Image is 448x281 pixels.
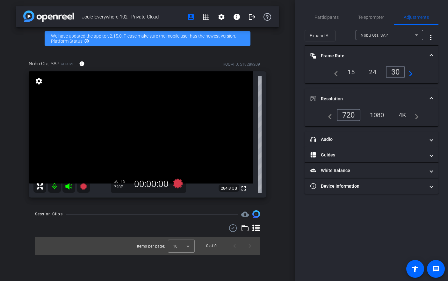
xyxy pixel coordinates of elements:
[23,11,74,22] img: app-logo
[314,15,339,19] span: Participants
[252,210,260,218] img: Session clips
[84,39,89,44] mat-icon: highlight_off
[324,111,332,119] mat-icon: navigate_before
[358,15,384,19] span: Teleprompter
[432,265,440,273] mat-icon: message
[411,265,419,273] mat-icon: accessibility
[405,68,413,76] mat-icon: navigate_next
[241,210,249,218] mat-icon: cloud_upload
[119,179,125,184] span: FPS
[305,89,438,109] mat-expansion-panel-header: Resolution
[233,13,241,21] mat-icon: info
[305,109,438,126] div: Resolution
[34,77,43,85] mat-icon: settings
[365,110,389,120] div: 1080
[305,178,438,194] mat-expansion-panel-header: Device Information
[206,243,217,249] div: 0 of 0
[61,61,74,66] span: Chrome
[305,147,438,162] mat-expansion-panel-header: Guides
[219,184,239,192] span: 284.8 GB
[310,96,425,102] mat-panel-title: Resolution
[404,15,429,19] span: Adjustments
[310,136,425,143] mat-panel-title: Audio
[305,132,438,147] mat-expansion-panel-header: Audio
[305,163,438,178] mat-expansion-panel-header: White Balance
[202,13,210,21] mat-icon: grid_on
[305,30,336,41] button: Expand All
[218,13,225,21] mat-icon: settings
[241,210,249,218] span: Destinations for your clips
[187,13,195,21] mat-icon: account_box
[240,184,248,192] mat-icon: fullscreen
[343,67,360,77] div: 15
[248,13,256,21] mat-icon: logout
[223,61,260,67] div: ROOM ID: 518289209
[79,61,85,67] mat-icon: info
[137,243,165,249] div: Items per page:
[310,183,425,190] mat-panel-title: Device Information
[305,46,438,66] mat-expansion-panel-header: Frame Rate
[394,110,411,120] div: 4K
[130,179,173,190] div: 00:00:00
[29,60,59,67] span: Nobu Ota, SAP
[386,66,405,78] div: 30
[114,179,130,184] div: 30
[337,109,360,121] div: 720
[35,211,63,217] div: Session Clips
[227,238,242,254] button: Previous page
[51,39,83,44] a: Platform Status
[310,30,330,42] span: Expand All
[330,68,338,76] mat-icon: navigate_before
[242,238,257,254] button: Next page
[310,53,425,59] mat-panel-title: Frame Rate
[364,67,381,77] div: 24
[427,34,435,41] mat-icon: more_vert
[310,167,425,174] mat-panel-title: White Balance
[361,33,388,38] span: Nobu Ota, SAP
[310,152,425,158] mat-panel-title: Guides
[45,31,250,46] div: We have updated the app to v2.15.0. Please make sure the mobile user has the newest version.
[411,111,419,119] mat-icon: navigate_next
[423,30,438,45] button: More Options for Adjustments Panel
[305,66,438,83] div: Frame Rate
[82,11,183,23] span: Joule Everywhere 102 - Private Cloud
[114,184,130,190] div: 720P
